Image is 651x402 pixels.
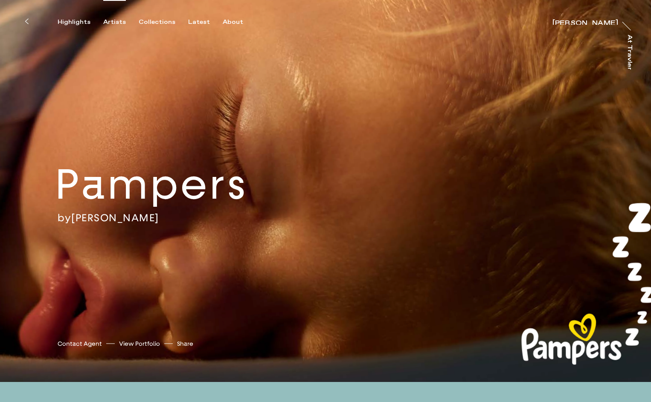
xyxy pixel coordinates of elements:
[103,18,126,26] div: Artists
[223,18,256,26] button: About
[103,18,139,26] button: Artists
[139,18,188,26] button: Collections
[55,158,305,211] h2: Pampers
[119,339,160,348] a: View Portfolio
[58,211,71,224] span: by
[223,18,243,26] div: About
[58,18,103,26] button: Highlights
[626,35,633,71] div: At Trayler
[177,338,193,350] button: Share
[188,18,210,26] div: Latest
[628,35,636,69] a: At Trayler
[58,339,102,348] a: Contact Agent
[188,18,223,26] button: Latest
[58,18,90,26] div: Highlights
[71,211,159,224] a: [PERSON_NAME]
[139,18,175,26] div: Collections
[552,16,618,25] a: [PERSON_NAME]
